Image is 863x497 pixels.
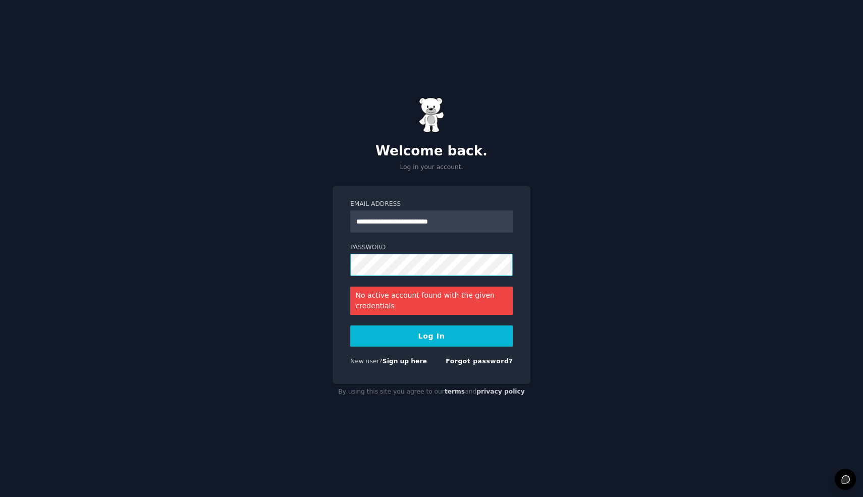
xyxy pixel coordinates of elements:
[350,287,513,315] div: No active account found with the given credentials
[333,163,530,172] p: Log in your account.
[350,243,513,252] label: Password
[419,97,444,133] img: Gummy Bear
[350,200,513,209] label: Email Address
[333,143,530,159] h2: Welcome back.
[333,384,530,400] div: By using this site you agree to our and
[445,388,465,395] a: terms
[446,358,513,365] a: Forgot password?
[383,358,427,365] a: Sign up here
[476,388,525,395] a: privacy policy
[350,358,383,365] span: New user?
[350,325,513,347] button: Log In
